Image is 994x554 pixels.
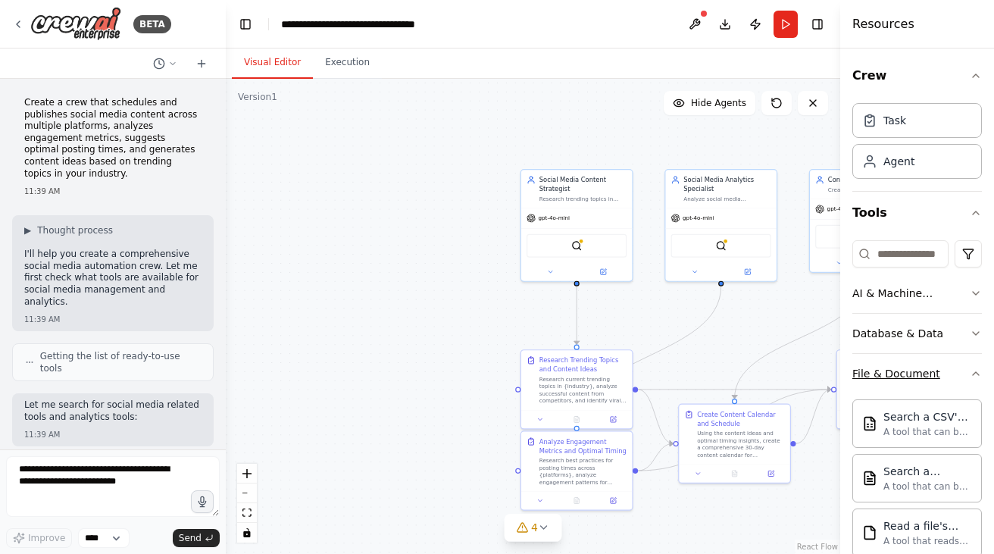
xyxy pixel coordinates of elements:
[24,224,31,236] span: ▶
[828,175,916,184] div: Content Calendar Manager
[133,15,171,33] div: BETA
[539,437,627,455] div: Analyze Engagement Metrics and Optimal Timing
[237,464,257,484] button: zoom in
[539,457,627,486] div: Research best practices for posting times across {platforms}, analyze engagement patterns for {in...
[147,55,183,73] button: Switch to previous chat
[807,14,828,35] button: Hide right sidebar
[852,55,982,97] button: Crew
[504,514,562,542] button: 4
[539,376,627,405] div: Research current trending topics in {industry}, analyze successful content from competitors, and ...
[237,464,257,543] div: React Flow controls
[883,464,972,479] div: Search a DOCX's content
[539,175,627,193] div: Social Media Content Strategist
[883,409,972,424] div: Search a CSV's content
[24,224,113,236] button: ▶Thought process
[883,113,906,128] div: Task
[638,385,831,394] g: Edge from 5a94356a-0854-4ae0-b842-dbb55f1e8fb7 to 0ec16d79-e5a8-4486-9369-237b975f6db8
[664,91,755,115] button: Hide Agents
[862,471,877,486] img: DOCXSearchTool
[852,97,982,191] div: Crew
[539,196,627,203] div: Research trending topics in {industry}, analyze competitor content strategies, and generate creat...
[191,490,214,513] button: Click to speak your automation idea
[24,249,202,308] p: I'll help you create a comprehensive social media automation crew. Let me first check what tools ...
[558,414,595,424] button: No output available
[755,468,786,479] button: Open in side panel
[24,97,202,180] p: Create a crew that schedules and publishes social media content across multiple platforms, analyz...
[40,350,201,374] span: Getting the list of ready-to-use tools
[237,484,257,503] button: zoom out
[678,404,791,484] div: Create Content Calendar and ScheduleUsing the content ideas and optimal timing insights, create a...
[797,543,838,551] a: React Flow attribution
[883,535,972,547] div: A tool that reads the content of a file. To use this tool, provide a 'file_path' parameter with t...
[598,414,629,424] button: Open in side panel
[179,532,202,544] span: Send
[572,286,581,345] g: Edge from 5a3612bb-28c2-447f-a911-6a60f073de54 to 5a94356a-0854-4ae0-b842-dbb55f1e8fb7
[852,286,970,301] div: AI & Machine Learning
[883,426,972,438] div: A tool that can be used to semantic search a query from a CSV's content.
[852,15,914,33] h4: Resources
[238,91,277,103] div: Version 1
[6,528,72,548] button: Improve
[313,47,382,79] button: Execution
[539,214,570,222] span: gpt-4o-mini
[664,169,777,282] div: Social Media Analytics SpecialistAnalyze social media performance data, identify optimal posting ...
[232,47,313,79] button: Visual Editor
[24,314,202,325] div: 11:39 AM
[722,267,773,277] button: Open in side panel
[189,55,214,73] button: Start a new chat
[572,286,725,426] g: Edge from a5441207-1e76-41cc-85cd-c5d2193f114c to b529968f-5662-4f36-9a36-2be06f7a4e19
[683,196,771,203] div: Analyze social media performance data, identify optimal posting times, track engagement metrics a...
[852,192,982,234] button: Tools
[577,267,628,277] button: Open in side panel
[683,175,771,193] div: Social Media Analytics Specialist
[852,314,982,353] button: Database & Data
[598,495,629,505] button: Open in side panel
[883,154,914,169] div: Agent
[30,7,121,41] img: Logo
[852,326,943,341] div: Database & Data
[883,518,972,534] div: Read a file's content
[24,186,202,197] div: 11:39 AM
[883,480,972,493] div: A tool that can be used to semantic search a query from a DOCX's content.
[828,186,916,194] div: Create detailed content calendars, schedule posts for optimal timing across {platforms}, and ensu...
[638,385,673,448] g: Edge from 5a94356a-0854-4ae0-b842-dbb55f1e8fb7 to 21e82147-7b82-4ea7-b337-ae9d902100cd
[281,17,452,32] nav: breadcrumb
[852,366,940,381] div: File & Document
[28,532,65,544] span: Improve
[539,356,627,374] div: Research Trending Topics and Content Ideas
[697,410,785,428] div: Create Content Calendar and Schedule
[852,274,982,313] button: AI & Machine Learning
[862,525,877,540] img: FileReadTool
[558,495,595,505] button: No output available
[173,529,220,547] button: Send
[852,354,982,393] button: File & Document
[235,14,256,35] button: Hide left sidebar
[37,224,113,236] span: Thought process
[730,277,871,399] g: Edge from 6fd15de6-ccfe-4b99-8764-59fafd5e2371 to 21e82147-7b82-4ea7-b337-ae9d902100cd
[531,520,538,535] span: 4
[683,214,714,222] span: gpt-4o-mini
[716,240,727,251] img: BraveSearchTool
[571,240,582,251] img: SerplyWebSearchTool
[638,439,673,475] g: Edge from b529968f-5662-4f36-9a36-2be06f7a4e19 to 21e82147-7b82-4ea7-b337-ae9d902100cd
[520,349,633,429] div: Research Trending Topics and Content IdeasResearch current trending topics in {industry}, analyze...
[796,385,831,448] g: Edge from 21e82147-7b82-4ea7-b337-ae9d902100cd to 0ec16d79-e5a8-4486-9369-237b975f6db8
[24,399,202,423] p: Let me search for social media related tools and analytics tools:
[24,429,202,440] div: 11:39 AM
[237,523,257,543] button: toggle interactivity
[520,169,633,282] div: Social Media Content StrategistResearch trending topics in {industry}, analyze competitor content...
[691,97,746,109] span: Hide Agents
[827,205,859,213] span: gpt-4o-mini
[809,169,922,273] div: Content Calendar ManagerCreate detailed content calendars, schedule posts for optimal timing acro...
[715,468,753,479] button: No output available
[237,503,257,523] button: fit view
[520,430,633,510] div: Analyze Engagement Metrics and Optimal TimingResearch best practices for posting times across {pl...
[697,430,785,459] div: Using the content ideas and optimal timing insights, create a comprehensive 30-day content calend...
[862,416,877,431] img: CSVSearchTool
